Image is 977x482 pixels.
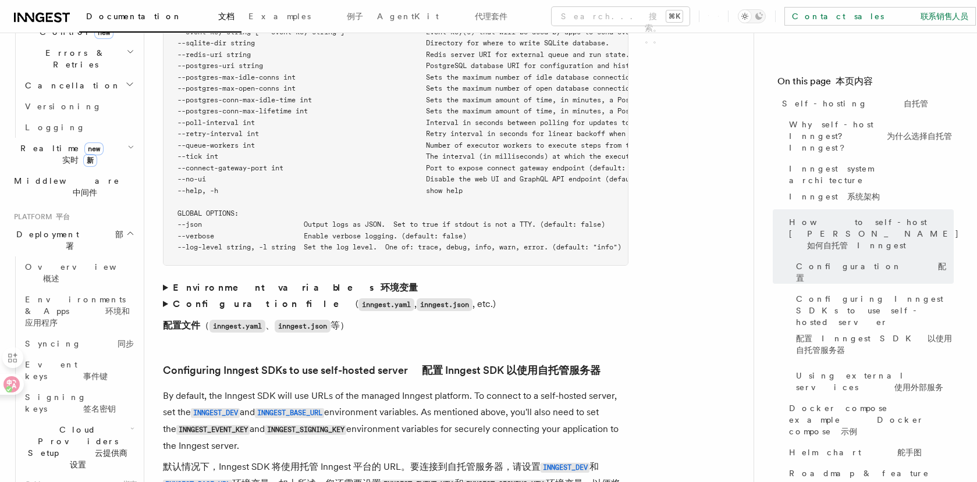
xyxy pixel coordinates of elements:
a: Examples 例子 [241,3,370,31]
button: Middleware 中间件 [9,170,137,203]
span: --retry-interval int Retry interval in seconds for linear backoff when retrying functions - must ... [177,130,841,138]
a: Docker compose example Docker compose 示例 [784,398,954,442]
span: GLOBAL OPTIONS: [177,209,239,217]
a: AgentKit 代理套件 [370,3,514,31]
span: Configuration [796,260,954,284]
font: 同步 [118,339,134,348]
font: 环境变量 [381,282,418,293]
span: --verbose Enable verbose logging. (default: false) [177,232,467,240]
span: Environments & Apps [25,295,130,327]
font: 搜索。。。 [645,12,661,44]
span: --postgres-max-idle-conns int Sets the maximum number of idle database connections in the Postgre... [177,73,837,81]
font: 例子 [347,12,363,21]
a: Documentation 文档 [79,3,241,33]
a: Configuration 配置 [791,256,954,288]
font: 实时 [62,155,97,165]
font: 配置 Inngest SDK 以使用自托管服务器 [422,364,601,376]
a: INNGEST_BASE_URL [255,406,324,417]
span: --poll-interval int Interval in seconds between polling for updates to apps (default: 0) [177,119,703,127]
font: 签名密钥 [83,404,116,413]
span: --postgres-conn-max-idle-time int Sets the maximum amount of time, in minutes, a PostgreSQL conne... [177,96,809,104]
font: 使用外部服务 [894,383,943,392]
code: inngest.yaml [358,298,414,311]
a: Versioning [20,96,137,117]
code: INNGEST_SIGNING_KEY [265,425,346,435]
a: Inngest system architectureInngest 系统架构 [784,158,954,212]
font: 事件键 [83,372,108,381]
font: 本页内容 [836,76,873,87]
span: --queue-workers int Number of executor workers to execute steps from the queue (default: 100) [177,141,723,149]
span: Configuring Inngest SDKs to use self-hosted server [796,293,954,360]
a: Using external services 使用外部服务 [791,365,954,398]
font: 代理套件 [475,12,507,21]
code: inngest.json [417,298,472,311]
span: 新 [83,154,97,167]
span: Logging [25,123,86,132]
button: Toggle dark mode [738,9,766,23]
button: Realtimenew 实时新 [9,138,137,170]
a: Syncing 同步 [20,333,137,354]
span: new [94,26,113,39]
span: --postgres-conn-max-lifetime int Sets the maximum amount of time, in minutes, a PostgreSQL connec... [177,107,821,115]
span: Signing keys [25,392,116,413]
a: Signing keys 签名密钥 [20,387,137,419]
span: Overview [25,262,163,283]
code: INNGEST_DEV [191,408,240,418]
font: 自托管 [904,99,928,108]
font: （ 、 等） [163,320,349,331]
span: Self-hosting [782,98,928,109]
span: Documentation [86,12,235,21]
font: 配置 Inngest SDK 以使用自托管服务器 [796,334,952,355]
span: --sqlite-dir string Directory for where to write SQLite database. [177,39,609,47]
code: inngest.yaml [209,320,265,333]
span: --postgres-max-open-conns int Sets the maximum number of open database connections allowed in the... [177,84,874,92]
span: --event-key string [ --event-key string ] Event key(s) that will be used by apps to send events t... [177,28,703,36]
span: --tick int The interval (in milliseconds) at which the executor polls the queue (default: 150) [177,152,764,160]
font: Inngest 系统架构 [789,192,880,201]
a: Helm chart 舵手图 [784,442,954,463]
span: Using external services [796,370,954,393]
strong: Environment variables [173,282,418,293]
span: Event keys [25,360,108,381]
button: Search... 搜索。。。⌘K [552,7,690,26]
a: Contact sales 联系销售人员 [784,7,976,26]
span: --postgres-uri string PostgreSQL database URI for configuration and history persistence. Defaults... [177,62,813,70]
a: INNGEST_DEV [191,406,240,417]
font: 舵手图 [897,448,922,457]
span: Cancellation [20,80,121,91]
button: Errors & Retries [20,42,137,75]
h4: On this page [777,74,954,93]
code: INNGEST_BASE_URL [255,408,324,418]
span: Errors & Retries [20,47,126,70]
span: --connect-gateway-port int Port to expose connect gateway endpoint (default: 8289) [177,164,650,172]
span: Docker compose example [789,402,954,437]
span: Deployment [9,228,126,252]
button: Cancellation [20,75,137,96]
strong: Configuration file [173,298,356,309]
span: --redis-uri string Redis server URI for external queue and run state. Defaults to self-contained,... [177,51,968,59]
span: AgentKit [377,12,507,21]
a: Why self-host Inngest? 为什么选择自托管 Inngest？ [784,114,954,158]
span: Why self-host Inngest? [789,119,954,153]
span: --log-level string, -l string Set the log level. One of: trace, debug, info, warn, error. (defaul... [177,243,621,251]
span: new [84,142,104,155]
a: Environments & Apps 环境和应用程序 [20,289,137,333]
summary: Configuration file(inngest.yaml,inngest.json, etc.)配置文件（inngest.yaml、inngest.json等） [163,296,628,339]
span: Syncing [25,339,134,348]
span: Realtime [9,142,127,166]
button: Cloud Providers Setup 云提供商设置 [20,419,137,475]
span: --json Output logs as JSON. Set to true if stdout is not a TTY. (default: false) [177,220,605,228]
a: Configuring Inngest SDKs to use self-hosted server 配置 Inngest SDK 以使用自托管服务器 [163,362,601,379]
a: How to self-host [PERSON_NAME] 如何自托管 Inngest [784,212,954,256]
span: Middleware [9,175,138,198]
summary: Environment variables 环境变量 [163,280,628,296]
kbd: ⌘K [666,10,683,22]
a: Overview 概述 [20,256,137,289]
span: Inngest system architecture [789,163,954,207]
span: --help, -h show help [177,187,463,195]
font: 平台 [56,213,70,221]
a: Event keys 事件键 [20,354,137,387]
span: --no-ui Disable the web UI and GraphQL API endpoint (default: false) [177,175,670,183]
a: INNGEST_DEV [541,461,589,472]
code: INNGEST_DEV [541,463,589,473]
